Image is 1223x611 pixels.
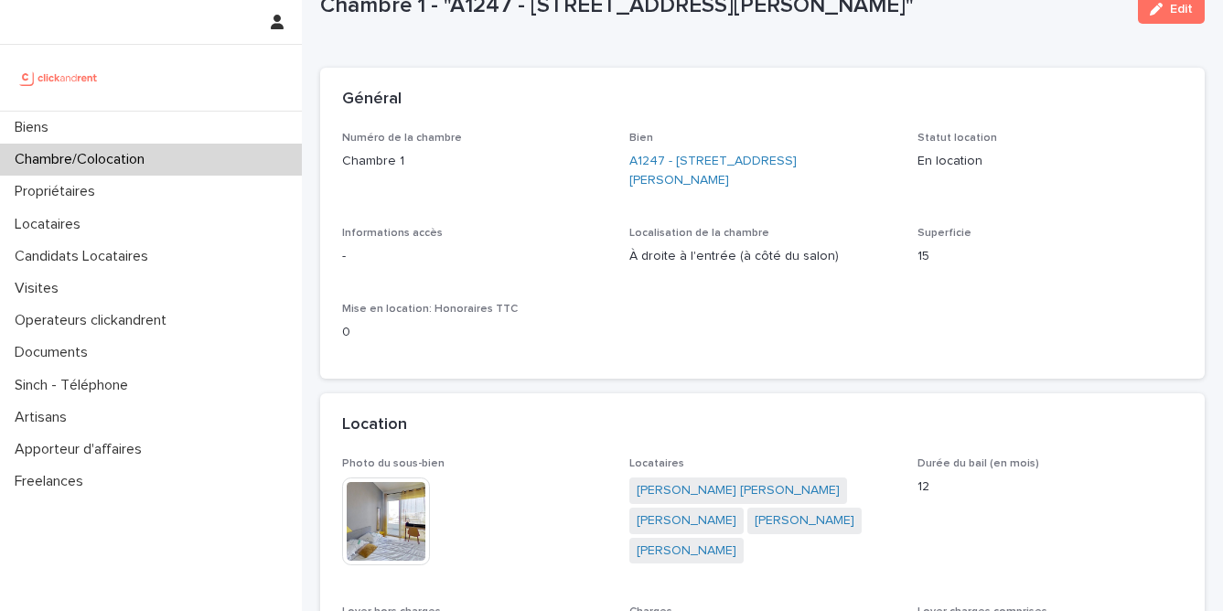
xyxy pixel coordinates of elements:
span: Edit [1170,3,1193,16]
p: Documents [7,344,102,361]
p: Candidats Locataires [7,248,163,265]
p: 0 [342,323,607,342]
span: Durée du bail (en mois) [917,458,1039,469]
p: En location [917,152,1183,171]
p: Artisans [7,409,81,426]
a: [PERSON_NAME] [637,541,736,561]
a: [PERSON_NAME] [755,511,854,531]
p: 15 [917,247,1183,266]
span: Localisation de la chambre [629,228,769,239]
span: Informations accès [342,228,443,239]
h2: Général [342,90,402,110]
p: - [342,247,607,266]
span: Locataires [629,458,684,469]
p: 12 [917,477,1183,497]
span: Mise en location: Honoraires TTC [342,304,518,315]
a: [PERSON_NAME] [PERSON_NAME] [637,481,840,500]
a: A1247 - [STREET_ADDRESS][PERSON_NAME] [629,152,895,190]
span: Superficie [917,228,971,239]
p: Sinch - Téléphone [7,377,143,394]
img: UCB0brd3T0yccxBKYDjQ [15,59,103,96]
p: Visites [7,280,73,297]
p: Apporteur d'affaires [7,441,156,458]
span: Bien [629,133,653,144]
p: À droite à l'entrée (à côté du salon) [629,247,895,266]
p: Freelances [7,473,98,490]
h2: Location [342,415,407,435]
a: [PERSON_NAME] [637,511,736,531]
p: Operateurs clickandrent [7,312,181,329]
p: Biens [7,119,63,136]
span: Statut location [917,133,997,144]
p: Locataires [7,216,95,233]
p: Chambre/Colocation [7,151,159,168]
span: Numéro de la chambre [342,133,462,144]
p: Propriétaires [7,183,110,200]
span: Photo du sous-bien [342,458,445,469]
p: Chambre 1 [342,152,607,171]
